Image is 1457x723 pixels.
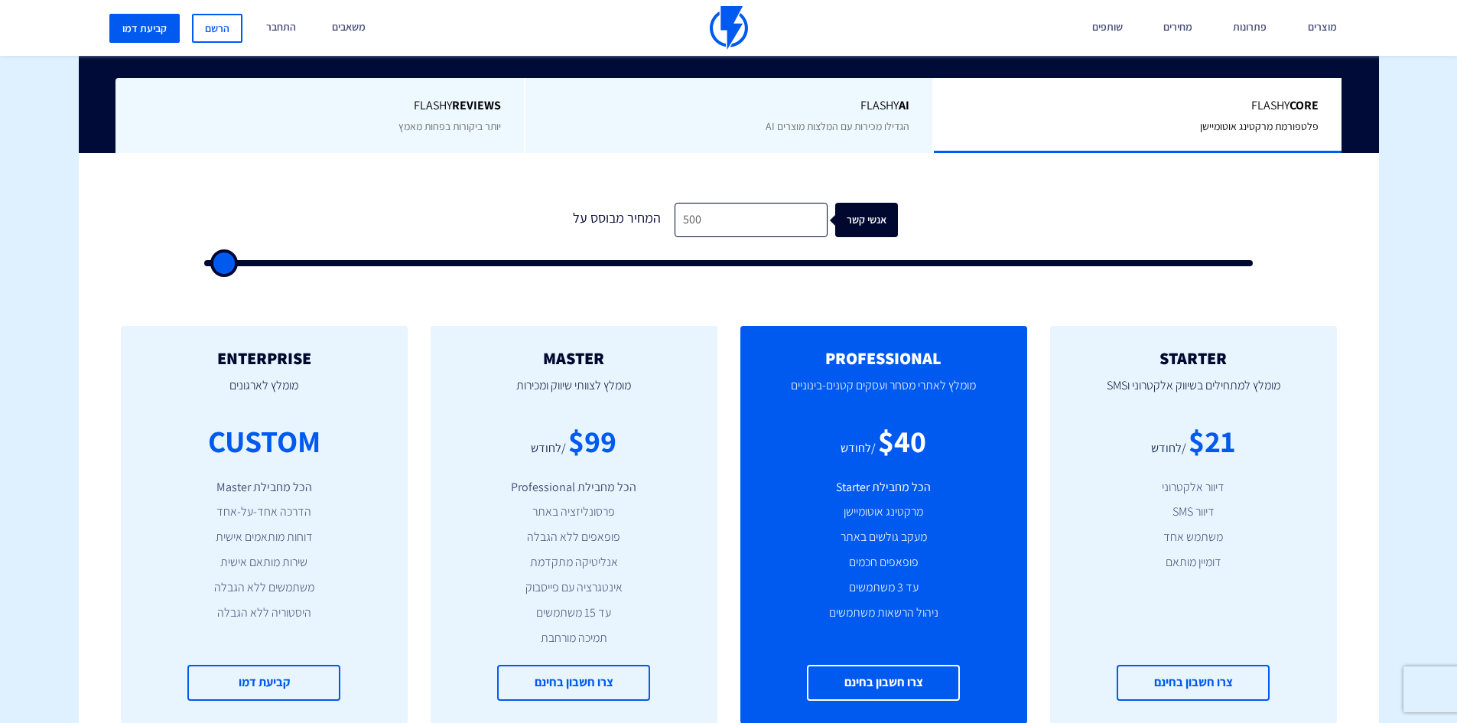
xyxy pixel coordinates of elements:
[454,529,694,546] li: פופאפים ללא הגבלה
[1073,529,1314,546] li: משתמש אחד
[1073,479,1314,497] li: דיוור אלקטרוני
[144,554,385,572] li: שירות מותאם אישית
[454,579,694,597] li: אינטגרציה עם פייסבוק
[454,604,694,622] li: עד 15 משתמשים
[144,503,385,521] li: הדרכה אחד-על-אחד
[1290,97,1319,113] b: Core
[1189,419,1235,463] div: $21
[763,604,1004,622] li: ניהול הרשאות משתמשים
[763,579,1004,597] li: עד 3 משתמשים
[452,97,501,113] b: REVIEWS
[841,440,876,458] div: /לחודש
[144,349,385,367] h2: ENTERPRISE
[1073,503,1314,521] li: דיוור SMS
[138,97,501,115] span: Flashy
[208,419,320,463] div: CUSTOM
[1151,440,1186,458] div: /לחודש
[1117,665,1270,701] a: צרו חשבון בחינם
[1073,554,1314,572] li: דומיין מותאם
[144,604,385,622] li: היסטוריה ללא הגבלה
[497,665,650,701] a: צרו חשבון בחינם
[763,529,1004,546] li: מעקב גולשים באתר
[454,367,694,419] p: מומלץ לצוותי שיווק ומכירות
[807,665,960,701] a: צרו חשבון בחינם
[144,479,385,497] li: הכל מחבילת Master
[1073,367,1314,419] p: מומלץ למתחילים בשיווק אלקטרוני וSMS
[144,529,385,546] li: דוחות מותאמים אישית
[763,349,1004,367] h2: PROFESSIONAL
[144,579,385,597] li: משתמשים ללא הגבלה
[763,479,1004,497] li: הכל מחבילת Starter
[843,203,906,237] div: אנשי קשר
[109,14,180,43] a: קביעת דמו
[531,440,566,458] div: /לחודש
[1073,349,1314,367] h2: STARTER
[957,97,1319,115] span: Flashy
[878,419,926,463] div: $40
[763,503,1004,521] li: מרקטינג אוטומיישן
[763,367,1004,419] p: מומלץ לאתרי מסחר ועסקים קטנים-בינוניים
[568,419,616,463] div: $99
[454,349,694,367] h2: MASTER
[454,630,694,647] li: תמיכה מורחבת
[766,119,909,133] span: הגדילו מכירות עם המלצות מוצרים AI
[192,14,242,43] a: הרשם
[1200,119,1319,133] span: פלטפורמת מרקטינג אוטומיישן
[560,203,675,237] div: המחיר מבוסס על
[454,479,694,497] li: הכל מחבילת Professional
[187,665,340,701] a: קביעת דמו
[763,554,1004,572] li: פופאפים חכמים
[548,97,910,115] span: Flashy
[454,503,694,521] li: פרסונליזציה באתר
[398,119,501,133] span: יותר ביקורות בפחות מאמץ
[454,554,694,572] li: אנליטיקה מתקדמת
[144,367,385,419] p: מומלץ לארגונים
[899,97,909,113] b: AI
